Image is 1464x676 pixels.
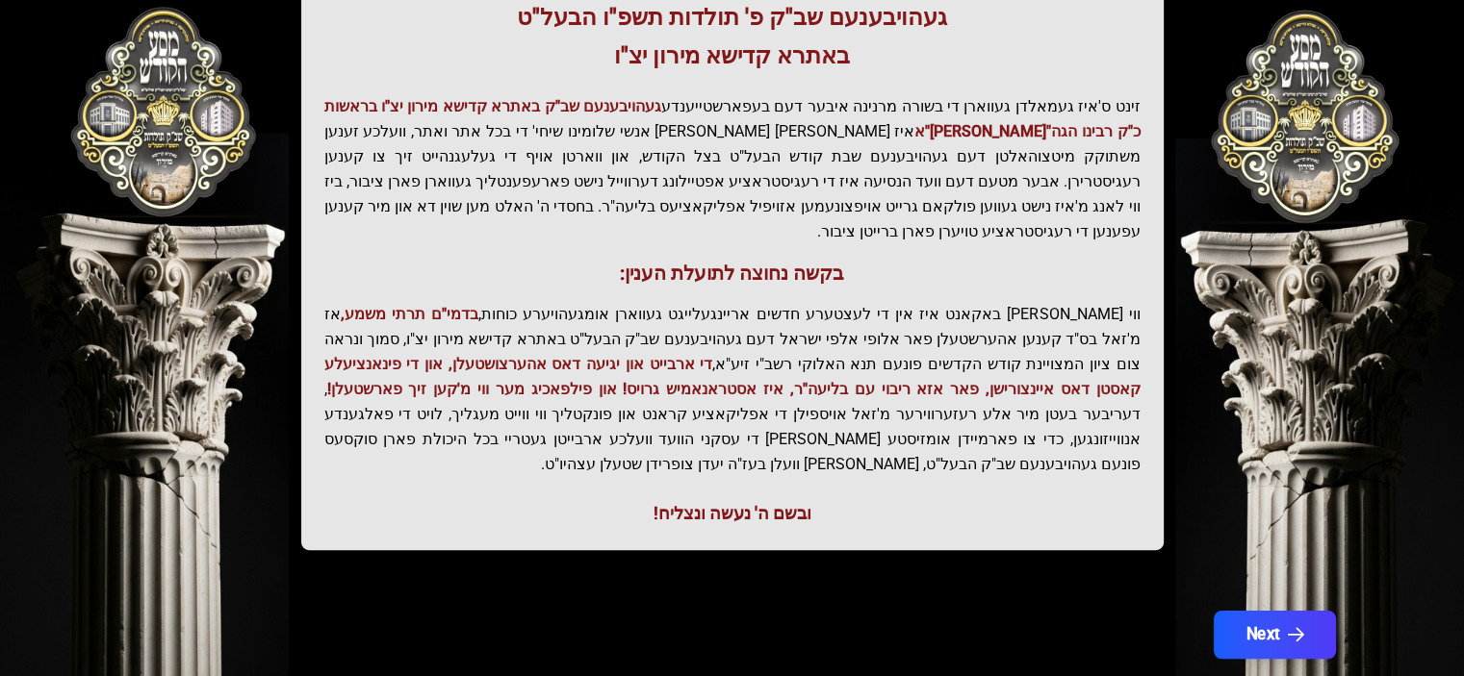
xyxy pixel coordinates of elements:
p: ווי [PERSON_NAME] באקאנט איז אין די לעצטערע חדשים אריינגעלייגט געווארן אומגעהויערע כוחות, אז מ'זא... [324,302,1141,477]
span: געהויבענעם שב"ק באתרא קדישא מירון יצ"ו בראשות כ"ק רבינו הגה"[PERSON_NAME]"א [324,97,1141,140]
div: ובשם ה' נעשה ונצליח! [324,500,1141,527]
span: די ארבייט און יגיעה דאס אהערצושטעלן, און די פינאנציעלע קאסטן דאס איינצורישן, פאר אזא ריבוי עם בלי... [324,355,1141,398]
p: זינט ס'איז געמאלדן געווארן די בשורה מרנינה איבער דעם בעפארשטייענדע איז [PERSON_NAME] [PERSON_NAME... [324,94,1141,244]
h3: געהויבענעם שב"ק פ' תולדות תשפ"ו הבעל"ט [324,2,1141,33]
h3: באתרא קדישא מירון יצ"ו [324,40,1141,71]
button: Next [1213,611,1335,659]
h3: בקשה נחוצה לתועלת הענין: [324,260,1141,287]
span: בדמי"ם תרתי משמע, [341,305,478,323]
